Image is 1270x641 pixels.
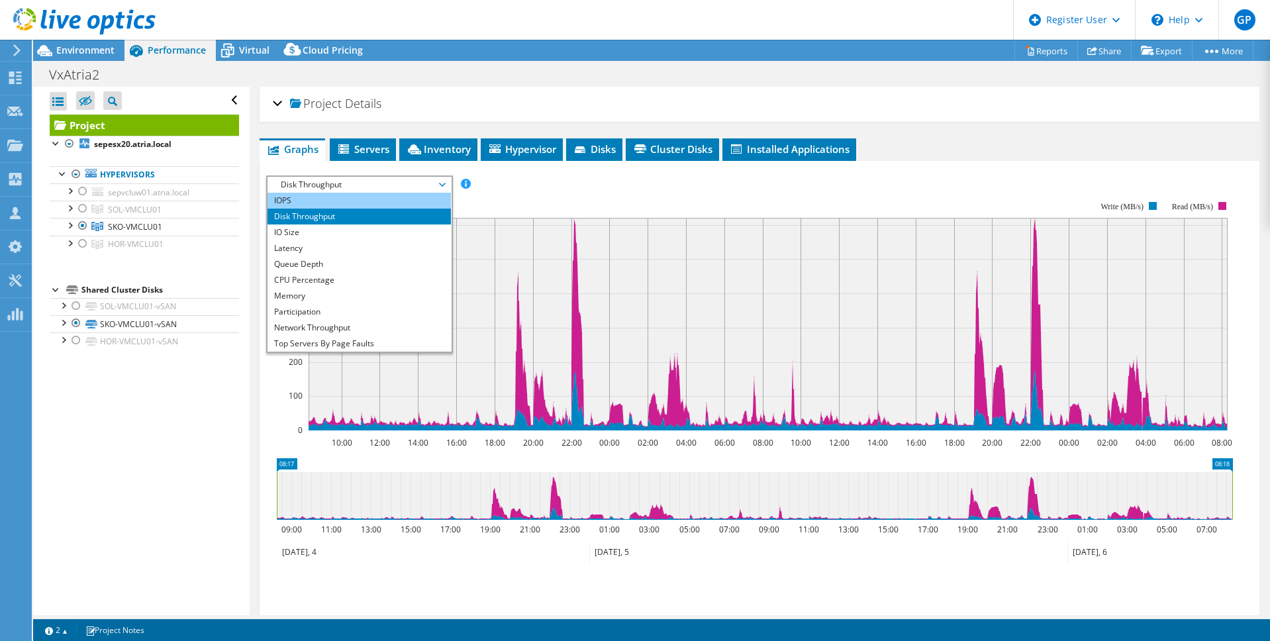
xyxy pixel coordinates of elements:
[94,138,171,150] b: sepesx20.atria.local
[838,524,858,535] text: 13:00
[281,524,301,535] text: 09:00
[268,336,451,352] li: Top Servers By Page Faults
[1131,40,1193,61] a: Export
[50,298,239,315] a: SOL-VMCLU01-vSAN
[268,193,451,209] li: IOPS
[148,44,206,56] span: Performance
[561,437,581,448] text: 22:00
[268,209,451,224] li: Disk Throughput
[632,142,712,156] span: Cluster Disks
[407,437,428,448] text: 14:00
[729,142,850,156] span: Installed Applications
[714,437,734,448] text: 06:00
[905,437,926,448] text: 16:00
[997,524,1017,535] text: 21:00
[36,622,77,638] a: 2
[360,524,381,535] text: 13:00
[43,68,120,82] h1: VxAtria2
[573,142,616,156] span: Disks
[1173,437,1194,448] text: 06:00
[1037,524,1057,535] text: 23:00
[519,524,540,535] text: 21:00
[1172,202,1213,211] text: Read (MB/s)
[1077,524,1097,535] text: 01:00
[108,187,189,198] span: sepvcluw01.atria.local
[1196,524,1216,535] text: 07:00
[790,437,810,448] text: 10:00
[752,437,773,448] text: 08:00
[981,437,1002,448] text: 20:00
[303,44,363,56] span: Cloud Pricing
[406,142,471,156] span: Inventory
[268,304,451,320] li: Participation
[1097,437,1117,448] text: 02:00
[957,524,977,535] text: 19:00
[487,142,556,156] span: Hypervisor
[446,437,466,448] text: 16:00
[1151,14,1163,26] svg: \n
[345,95,381,111] span: Details
[239,44,269,56] span: Virtual
[1020,437,1040,448] text: 22:00
[56,44,115,56] span: Environment
[50,166,239,183] a: Hypervisors
[559,524,579,535] text: 23:00
[599,524,619,535] text: 01:00
[1135,437,1155,448] text: 04:00
[268,320,451,336] li: Network Throughput
[108,204,162,215] span: SOL-VMCLU01
[268,272,451,288] li: CPU Percentage
[290,97,342,111] span: Project
[50,115,239,136] a: Project
[50,136,239,153] a: sepesx20.atria.local
[638,524,659,535] text: 03:00
[50,236,239,253] a: HOR-VMCLU01
[268,224,451,240] li: IO Size
[1211,437,1232,448] text: 08:00
[268,288,451,304] li: Memory
[268,240,451,256] li: Latency
[369,437,389,448] text: 12:00
[108,221,162,232] span: SKO-VMCLU01
[758,524,779,535] text: 09:00
[599,437,619,448] text: 00:00
[320,524,341,535] text: 11:00
[289,390,303,401] text: 100
[944,437,964,448] text: 18:00
[50,201,239,218] a: SOL-VMCLU01
[289,356,303,368] text: 200
[336,142,389,156] span: Servers
[1192,40,1253,61] a: More
[81,282,239,298] div: Shared Cluster Disks
[679,524,699,535] text: 05:00
[400,524,420,535] text: 15:00
[331,437,352,448] text: 10:00
[50,218,239,235] a: SKO-VMCLU01
[440,524,460,535] text: 17:00
[268,256,451,272] li: Queue Depth
[877,524,898,535] text: 15:00
[867,437,887,448] text: 14:00
[484,437,505,448] text: 18:00
[675,437,696,448] text: 04:00
[479,524,500,535] text: 19:00
[1014,40,1078,61] a: Reports
[1156,524,1177,535] text: 05:00
[298,424,303,436] text: 0
[718,524,739,535] text: 07:00
[637,437,658,448] text: 02:00
[828,437,849,448] text: 12:00
[76,622,154,638] a: Project Notes
[522,437,543,448] text: 20:00
[1116,524,1137,535] text: 03:00
[50,332,239,350] a: HOR-VMCLU01-vSAN
[1058,437,1079,448] text: 00:00
[917,524,938,535] text: 17:00
[108,238,164,250] span: HOR-VMCLU01
[1234,9,1255,30] span: GP
[798,524,818,535] text: 11:00
[266,142,318,156] span: Graphs
[1100,202,1144,211] text: Write (MB/s)
[50,315,239,332] a: SKO-VMCLU01-vSAN
[1077,40,1132,61] a: Share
